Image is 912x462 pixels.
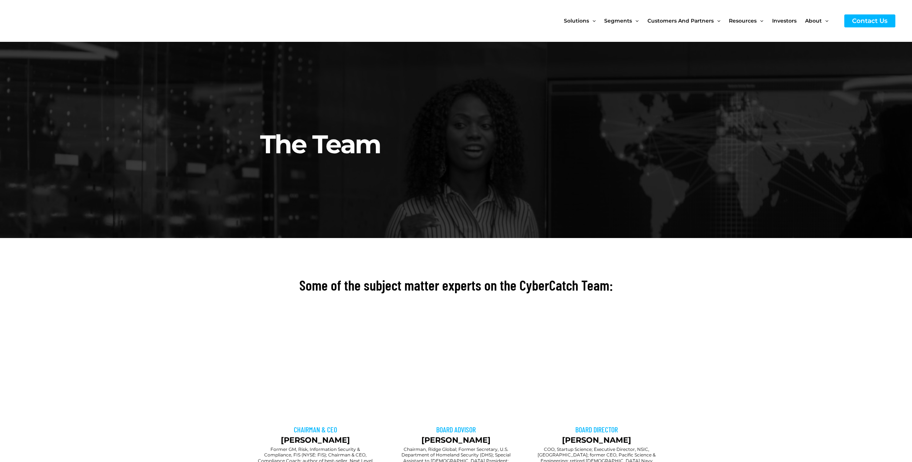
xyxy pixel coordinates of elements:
span: Resources [729,5,757,36]
h3: CHAIRMAN & CEO [249,425,382,434]
p: [PERSON_NAME] [389,434,522,446]
span: About [805,5,822,36]
span: Menu Toggle [714,5,720,36]
span: Menu Toggle [632,5,639,36]
span: Customers and Partners [647,5,714,36]
p: [PERSON_NAME] [249,434,382,446]
p: [PERSON_NAME] [530,434,663,446]
img: CyberCatch [13,6,102,36]
span: Menu Toggle [589,5,596,36]
span: Segments [604,5,632,36]
nav: Site Navigation: New Main Menu [564,5,837,36]
h3: BOARD ADVISOR [389,425,522,434]
span: Menu Toggle [822,5,828,36]
h3: BOARD DIRECTOR [530,425,663,434]
a: Contact Us [844,14,895,27]
span: Menu Toggle [757,5,763,36]
h2: The Team [260,61,658,161]
a: Investors [772,5,805,36]
span: Solutions [564,5,589,36]
span: Investors [772,5,797,36]
h2: Some of the subject matter experts on the CyberCatch Team: [249,276,663,295]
